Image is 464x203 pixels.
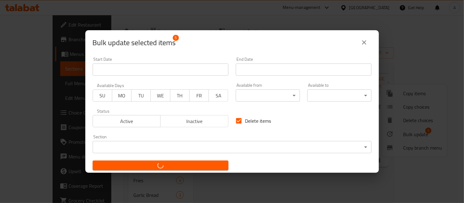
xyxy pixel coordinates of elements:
[93,115,161,127] button: Active
[173,35,179,41] span: 5
[209,89,228,102] button: SA
[153,91,168,100] span: WE
[245,117,271,125] span: Delete items
[163,117,226,126] span: Inactive
[93,141,372,153] div: ​
[357,35,372,50] button: close
[307,89,372,102] div: ​
[134,91,148,100] span: TU
[93,38,176,48] span: Selected items count
[173,91,187,100] span: TH
[131,89,151,102] button: TU
[93,89,112,102] button: SU
[192,91,206,100] span: FR
[150,89,170,102] button: WE
[115,91,129,100] span: MO
[211,91,226,100] span: SA
[95,91,110,100] span: SU
[95,117,158,126] span: Active
[236,89,300,102] div: ​
[170,89,190,102] button: TH
[160,115,228,127] button: Inactive
[112,89,132,102] button: MO
[189,89,209,102] button: FR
